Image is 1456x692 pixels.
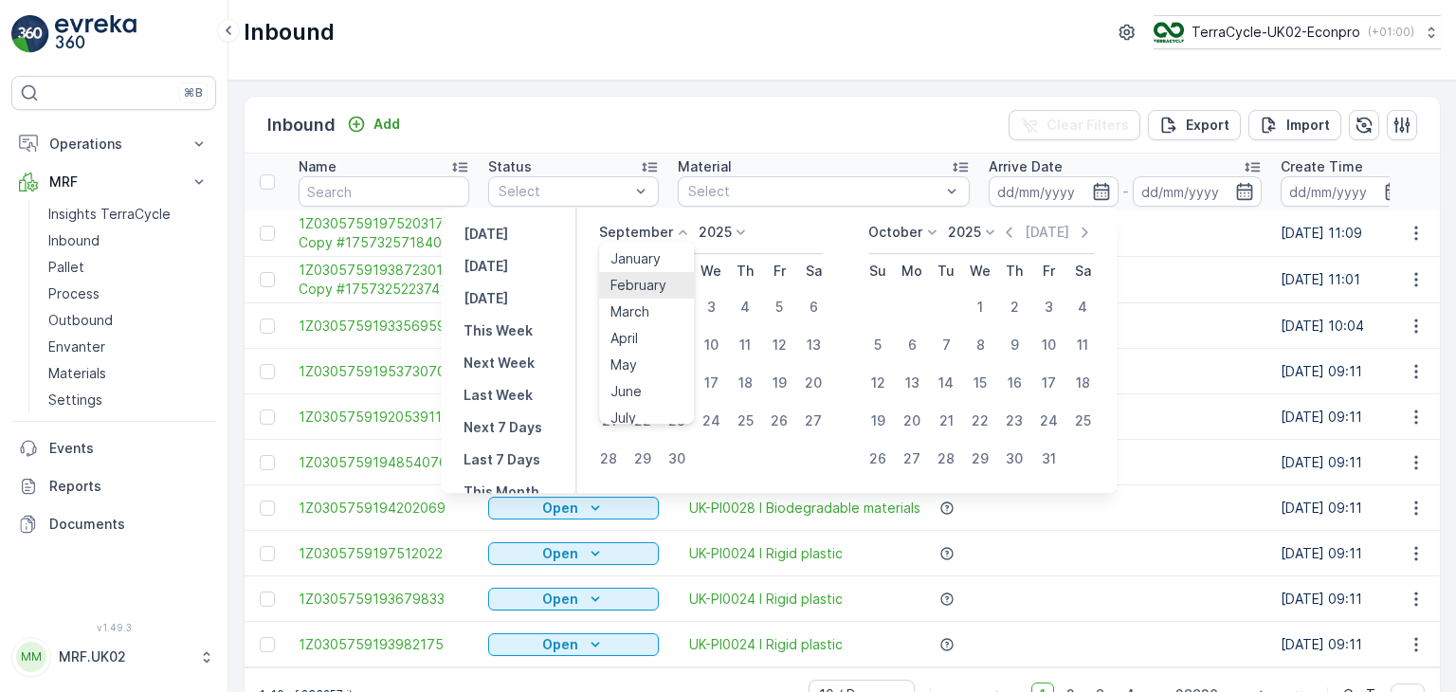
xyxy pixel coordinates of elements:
[260,319,275,334] div: Toggle Row Selected
[464,257,508,276] p: [DATE]
[299,408,469,427] span: 1Z0305759192053911
[798,292,828,322] div: 6
[456,255,516,278] button: Today
[699,223,732,242] p: 2025
[863,444,893,474] div: 26
[610,329,638,348] span: April
[464,483,539,501] p: This Month
[897,368,927,398] div: 13
[798,330,828,360] div: 13
[11,505,216,543] a: Documents
[895,254,929,288] th: Monday
[267,112,336,138] p: Inbound
[1154,15,1441,49] button: TerraCycle-UK02-Econpro(+01:00)
[41,387,216,413] a: Settings
[1154,22,1184,43] img: terracycle_logo_wKaHoWT.png
[542,544,578,563] p: Open
[897,444,927,474] div: 27
[694,254,728,288] th: Wednesday
[999,330,1029,360] div: 9
[1033,444,1064,474] div: 31
[999,368,1029,398] div: 16
[730,406,760,436] div: 25
[610,249,661,268] span: January
[730,292,760,322] div: 4
[931,368,961,398] div: 14
[260,592,275,607] div: Toggle Row Selected
[728,254,762,288] th: Thursday
[730,368,760,398] div: 18
[488,588,659,610] button: Open
[999,444,1029,474] div: 30
[499,182,629,201] p: Select
[456,384,540,407] button: Last Week
[662,406,692,436] div: 23
[979,257,1271,303] td: [DATE]
[299,635,469,654] a: 1Z0305759193982175
[689,590,843,609] span: UK-PI0024 I Rigid plastic
[1286,116,1330,135] p: Import
[1133,176,1263,207] input: dd/mm/yyyy
[861,254,895,288] th: Sunday
[1368,25,1414,40] p: ( +01:00 )
[610,276,666,295] span: February
[593,330,624,360] div: 7
[1033,406,1064,436] div: 24
[796,254,830,288] th: Saturday
[1065,254,1100,288] th: Saturday
[456,448,548,471] button: Last 7 Days
[488,542,659,565] button: Open
[488,497,659,519] button: Open
[464,225,508,244] p: [DATE]
[260,364,275,379] div: Toggle Row Selected
[1033,330,1064,360] div: 10
[41,254,216,281] a: Pallet
[1248,110,1341,140] button: Import
[1067,330,1098,360] div: 11
[963,254,997,288] th: Wednesday
[1067,292,1098,322] div: 4
[11,125,216,163] button: Operations
[542,590,578,609] p: Open
[979,303,1271,349] td: [DATE]
[456,416,550,439] button: Next 7 Days
[863,406,893,436] div: 19
[299,362,469,381] span: 1Z0305759195373070
[49,173,178,191] p: MRF
[929,254,963,288] th: Tuesday
[730,330,760,360] div: 11
[456,319,540,342] button: This Week
[299,499,469,518] a: 1Z0305759194202069
[299,261,469,299] a: 1Z0305759193872301 Copy #1757325223741
[1031,254,1065,288] th: Friday
[965,368,995,398] div: 15
[11,637,216,677] button: MMMRF.UK02
[610,302,649,321] span: March
[464,289,508,308] p: [DATE]
[299,214,469,252] span: 1Z0305759197520317 Copy #1757325718406
[48,391,102,410] p: Settings
[979,210,1271,257] td: [DATE]
[764,406,794,436] div: 26
[299,590,469,609] a: 1Z0305759193679833
[593,406,624,436] div: 21
[260,637,275,652] div: Toggle Row Selected
[41,281,216,307] a: Process
[599,223,673,242] p: September
[260,226,275,241] div: Toggle Row Selected
[464,450,540,469] p: Last 7 Days
[688,182,940,201] p: Select
[48,284,100,303] p: Process
[1186,116,1229,135] p: Export
[260,501,275,516] div: Toggle Row Selected
[610,382,642,401] span: June
[244,17,335,47] p: Inbound
[1148,110,1241,140] button: Export
[49,477,209,496] p: Reports
[464,418,542,437] p: Next 7 Days
[897,406,927,436] div: 20
[41,334,216,360] a: Envanter
[542,635,578,654] p: Open
[11,163,216,201] button: MRF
